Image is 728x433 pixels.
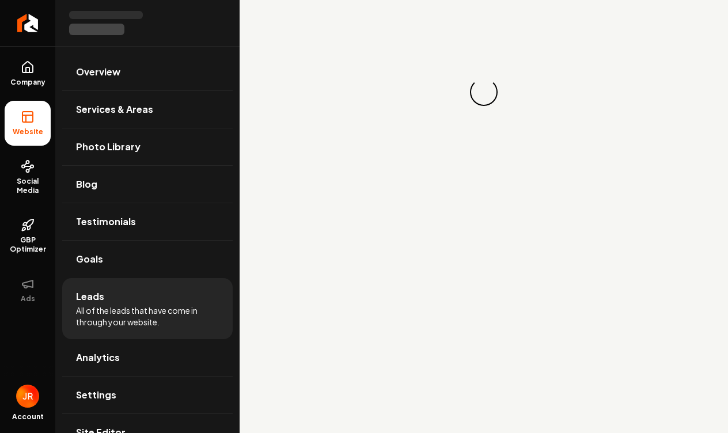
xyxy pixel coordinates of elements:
[76,177,97,191] span: Blog
[6,78,50,87] span: Company
[62,54,233,90] a: Overview
[62,166,233,203] a: Blog
[76,65,120,79] span: Overview
[76,351,120,364] span: Analytics
[62,377,233,413] a: Settings
[62,91,233,128] a: Services & Areas
[5,209,51,263] a: GBP Optimizer
[5,51,51,96] a: Company
[17,14,39,32] img: Rebolt Logo
[62,339,233,376] a: Analytics
[76,252,103,266] span: Goals
[16,294,40,303] span: Ads
[12,412,44,421] span: Account
[468,76,500,109] div: Loading
[62,128,233,165] a: Photo Library
[76,305,219,328] span: All of the leads that have come in through your website.
[5,150,51,204] a: Social Media
[76,215,136,229] span: Testimonials
[62,203,233,240] a: Testimonials
[16,385,39,408] button: Open user button
[5,268,51,313] button: Ads
[16,385,39,408] img: Juliya Rusev
[8,127,48,136] span: Website
[5,236,51,254] span: GBP Optimizer
[76,102,153,116] span: Services & Areas
[76,388,116,402] span: Settings
[76,140,141,154] span: Photo Library
[76,290,104,303] span: Leads
[5,177,51,195] span: Social Media
[62,241,233,278] a: Goals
